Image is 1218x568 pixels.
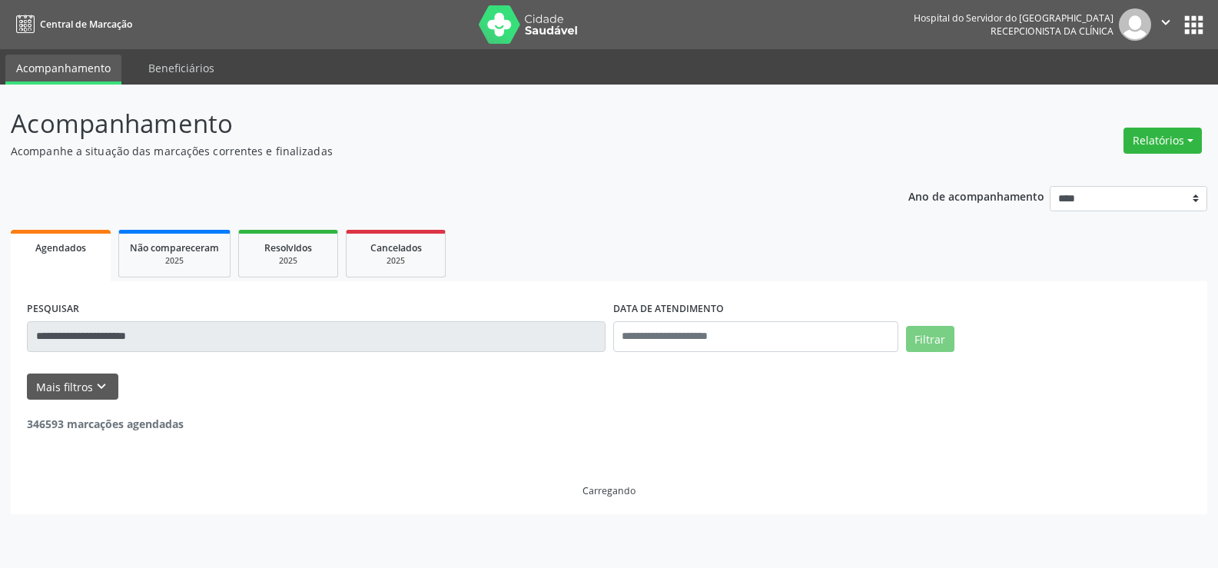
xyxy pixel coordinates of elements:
[1151,8,1180,41] button: 
[130,241,219,254] span: Não compareceram
[130,255,219,267] div: 2025
[908,186,1044,205] p: Ano de acompanhamento
[357,255,434,267] div: 2025
[27,297,79,321] label: PESQUISAR
[27,374,118,400] button: Mais filtroskeyboard_arrow_down
[613,297,724,321] label: DATA DE ATENDIMENTO
[11,12,132,37] a: Central de Marcação
[1119,8,1151,41] img: img
[27,417,184,431] strong: 346593 marcações agendadas
[370,241,422,254] span: Cancelados
[906,326,954,352] button: Filtrar
[35,241,86,254] span: Agendados
[93,378,110,395] i: keyboard_arrow_down
[138,55,225,81] a: Beneficiários
[264,241,312,254] span: Resolvidos
[250,255,327,267] div: 2025
[5,55,121,85] a: Acompanhamento
[582,484,636,497] div: Carregando
[991,25,1113,38] span: Recepcionista da clínica
[1123,128,1202,154] button: Relatórios
[914,12,1113,25] div: Hospital do Servidor do [GEOGRAPHIC_DATA]
[11,143,848,159] p: Acompanhe a situação das marcações correntes e finalizadas
[11,105,848,143] p: Acompanhamento
[40,18,132,31] span: Central de Marcação
[1180,12,1207,38] button: apps
[1157,14,1174,31] i: 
